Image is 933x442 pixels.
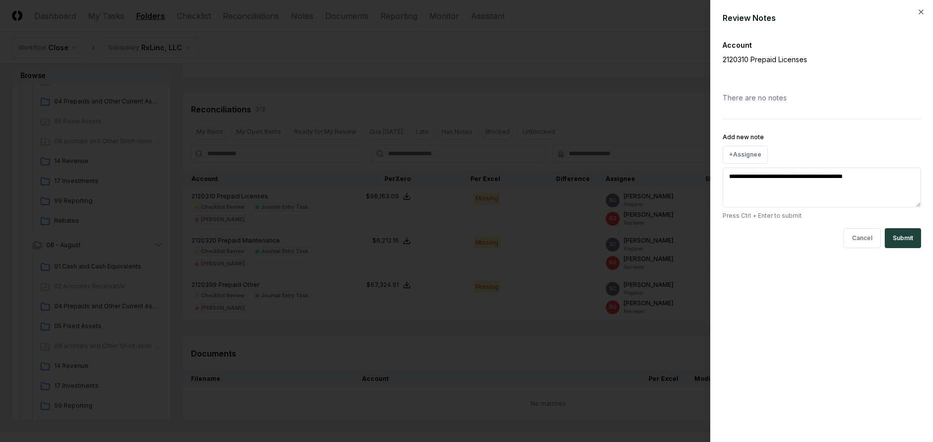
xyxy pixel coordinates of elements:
[723,133,764,141] label: Add new note
[723,40,921,50] div: Account
[723,211,921,220] p: Press Ctrl + Enter to submit
[843,228,881,248] button: Cancel
[723,85,921,111] div: There are no notes
[723,12,921,24] div: Review Notes
[723,54,887,65] p: 2120310 Prepaid Licenses
[885,228,921,248] button: Submit
[723,146,768,164] button: +Assignee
